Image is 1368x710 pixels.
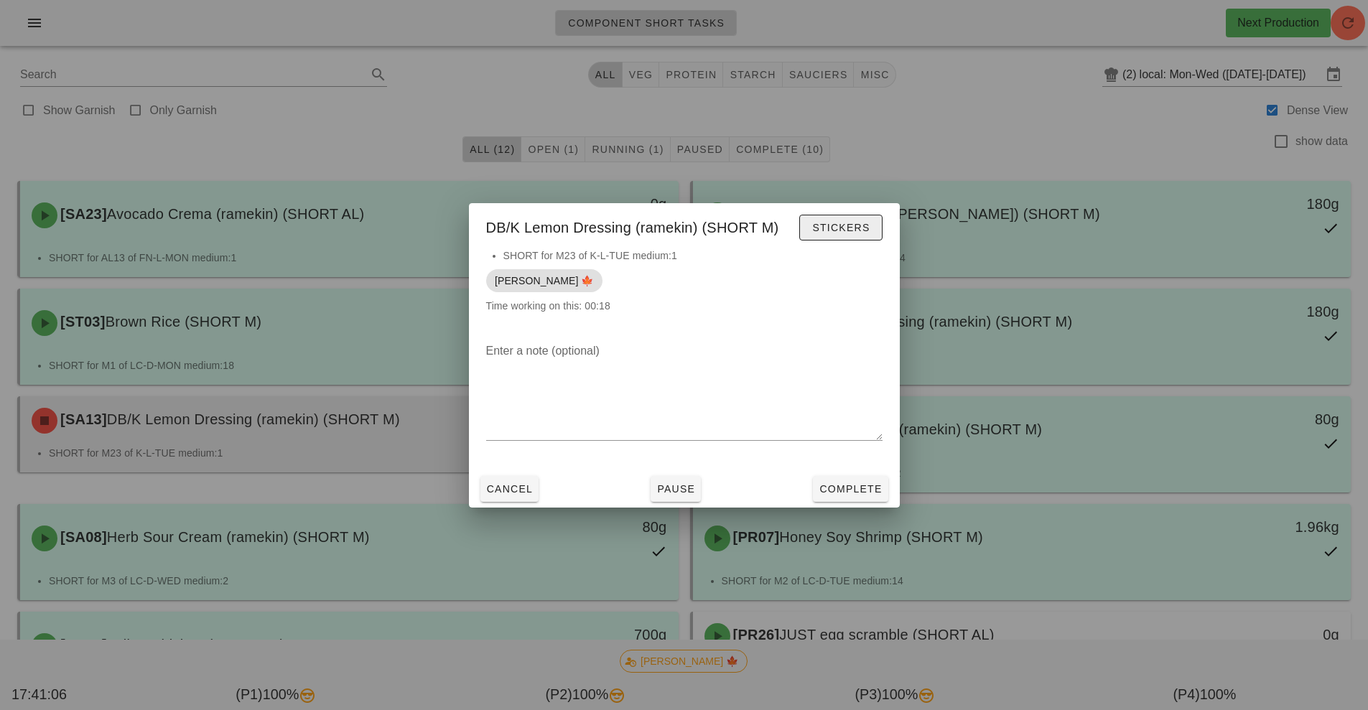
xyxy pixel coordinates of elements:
span: Complete [819,483,882,495]
span: Pause [656,483,695,495]
button: Complete [813,476,888,502]
div: Time working on this: 00:18 [469,248,900,328]
li: SHORT for M23 of K-L-TUE medium:1 [503,248,883,263]
div: DB/K Lemon Dressing (ramekin) (SHORT M) [469,203,900,248]
span: Cancel [486,483,534,495]
button: Pause [651,476,701,502]
span: [PERSON_NAME] 🍁 [495,269,594,292]
span: Stickers [811,222,870,233]
button: Cancel [480,476,539,502]
button: Stickers [799,215,882,240]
